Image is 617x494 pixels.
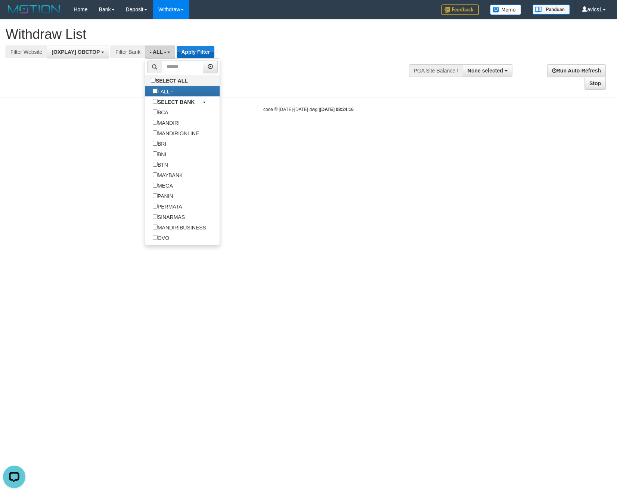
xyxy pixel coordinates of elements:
[409,64,463,77] div: PGA Site Balance /
[320,107,354,112] strong: [DATE] 08:24:16
[145,201,190,212] label: PERMATA
[153,204,158,209] input: PERMATA
[6,4,62,15] img: MOTION_logo.png
[153,172,158,177] input: MAYBANK
[153,235,158,240] input: OVO
[153,120,158,125] input: MANDIRI
[158,99,195,105] b: SELECT BANK
[145,212,192,222] label: SINARMAS
[153,141,158,146] input: BRI
[145,180,180,191] label: MEGA
[145,75,195,86] label: SELECT ALL
[490,4,521,15] img: Button%20Memo.svg
[153,89,158,93] input: - ALL -
[145,46,175,58] button: - ALL -
[145,96,220,107] a: SELECT BANK
[150,49,166,55] span: - ALL -
[151,78,156,83] input: SELECT ALL
[153,214,158,219] input: SINARMAS
[153,151,158,156] input: BNI
[463,64,512,77] button: None selected
[153,99,158,104] input: SELECT BANK
[547,64,606,77] a: Run Auto-Refresh
[6,27,404,42] h1: Withdraw List
[145,86,180,96] label: - ALL -
[6,46,47,58] div: Filter Website
[111,46,145,58] div: Filter Bank
[585,77,606,90] a: Stop
[153,130,158,135] input: MANDIRIONLINE
[3,3,25,25] button: Open LiveChat chat widget
[153,183,158,188] input: MEGA
[263,107,354,112] small: code © [DATE]-[DATE] dwg |
[153,225,158,229] input: MANDIRIBUSINESS
[441,4,479,15] img: Feedback.jpg
[145,243,183,253] label: GOPAY
[145,117,187,128] label: MANDIRI
[153,193,158,198] input: PANIN
[145,107,176,117] label: BCA
[145,149,174,159] label: BNI
[145,138,174,149] label: BRI
[145,170,190,180] label: MAYBANK
[177,46,214,58] button: Apply Filter
[52,49,100,55] span: [OXPLAY] OBCTOP
[145,222,214,232] label: MANDIRIBUSINESS
[468,68,503,74] span: None selected
[153,109,158,114] input: BCA
[47,46,109,58] button: [OXPLAY] OBCTOP
[145,191,181,201] label: PANIN
[145,128,207,138] label: MANDIRIONLINE
[145,232,177,243] label: OVO
[153,162,158,167] input: BTN
[145,159,176,170] label: BTN
[533,4,570,15] img: panduan.png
